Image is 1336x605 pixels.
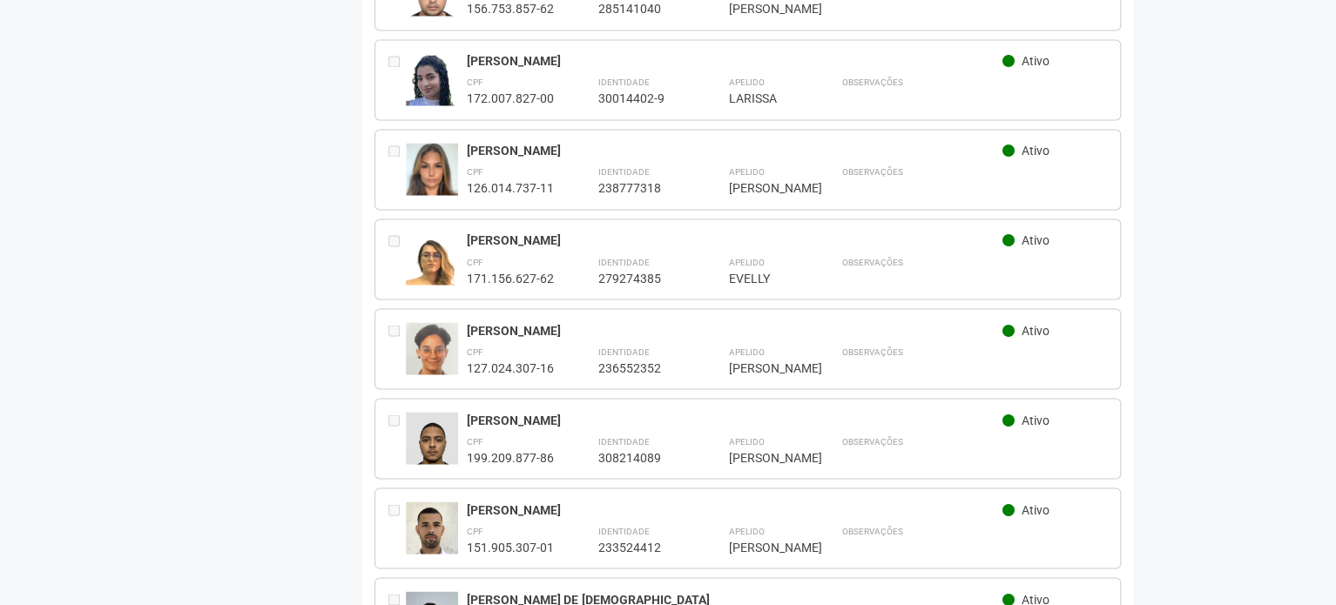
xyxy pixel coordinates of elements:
[597,1,685,17] div: 285141040
[841,167,902,177] strong: Observações
[728,539,798,555] div: [PERSON_NAME]
[597,346,649,356] strong: Identidade
[406,232,458,301] img: user.jpg
[597,77,649,87] strong: Identidade
[467,360,554,375] div: 127.024.307-16
[467,1,554,17] div: 156.753.857-62
[597,257,649,266] strong: Identidade
[467,91,554,106] div: 172.007.827-00
[597,360,685,375] div: 236552352
[597,436,649,446] strong: Identidade
[467,77,483,87] strong: CPF
[728,449,798,465] div: [PERSON_NAME]
[728,77,764,87] strong: Apelido
[728,360,798,375] div: [PERSON_NAME]
[467,180,554,196] div: 126.014.737-11
[467,322,1002,338] div: [PERSON_NAME]
[467,539,554,555] div: 151.905.307-01
[1022,502,1049,516] span: Ativo
[1022,323,1049,337] span: Ativo
[597,270,685,286] div: 279274385
[467,501,1002,517] div: [PERSON_NAME]
[841,526,902,535] strong: Observações
[1022,413,1049,427] span: Ativo
[406,53,458,119] img: user.jpg
[728,167,764,177] strong: Apelido
[388,322,406,375] div: Entre em contato com a Aministração para solicitar o cancelamento ou 2a via
[728,270,798,286] div: EVELLY
[467,449,554,465] div: 199.209.877-86
[597,526,649,535] strong: Identidade
[728,436,764,446] strong: Apelido
[841,77,902,87] strong: Observações
[388,53,406,106] div: Entre em contato com a Aministração para solicitar o cancelamento ou 2a via
[406,412,458,480] img: user.jpg
[597,449,685,465] div: 308214089
[467,412,1002,427] div: [PERSON_NAME]
[841,257,902,266] strong: Observações
[467,270,554,286] div: 171.156.627-62
[1022,233,1049,247] span: Ativo
[406,322,458,392] img: user.jpg
[597,180,685,196] div: 238777318
[467,53,1002,69] div: [PERSON_NAME]
[467,346,483,356] strong: CPF
[841,436,902,446] strong: Observações
[1022,54,1049,68] span: Ativo
[728,180,798,196] div: [PERSON_NAME]
[467,232,1002,248] div: [PERSON_NAME]
[406,143,458,211] img: user.jpg
[388,143,406,196] div: Entre em contato com a Aministração para solicitar o cancelamento ou 2a via
[597,91,685,106] div: 30014402-9
[467,143,1002,158] div: [PERSON_NAME]
[406,501,458,571] img: user.jpg
[728,257,764,266] strong: Apelido
[388,412,406,465] div: Entre em contato com a Aministração para solicitar o cancelamento ou 2a via
[1022,144,1049,158] span: Ativo
[728,1,798,17] div: [PERSON_NAME]
[467,436,483,446] strong: CPF
[597,539,685,555] div: 233524412
[467,526,483,535] strong: CPF
[728,346,764,356] strong: Apelido
[597,167,649,177] strong: Identidade
[467,167,483,177] strong: CPF
[728,526,764,535] strong: Apelido
[388,232,406,286] div: Entre em contato com a Aministração para solicitar o cancelamento ou 2a via
[467,257,483,266] strong: CPF
[388,501,406,555] div: Entre em contato com a Aministração para solicitar o cancelamento ou 2a via
[728,91,798,106] div: LARISSA
[841,346,902,356] strong: Observações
